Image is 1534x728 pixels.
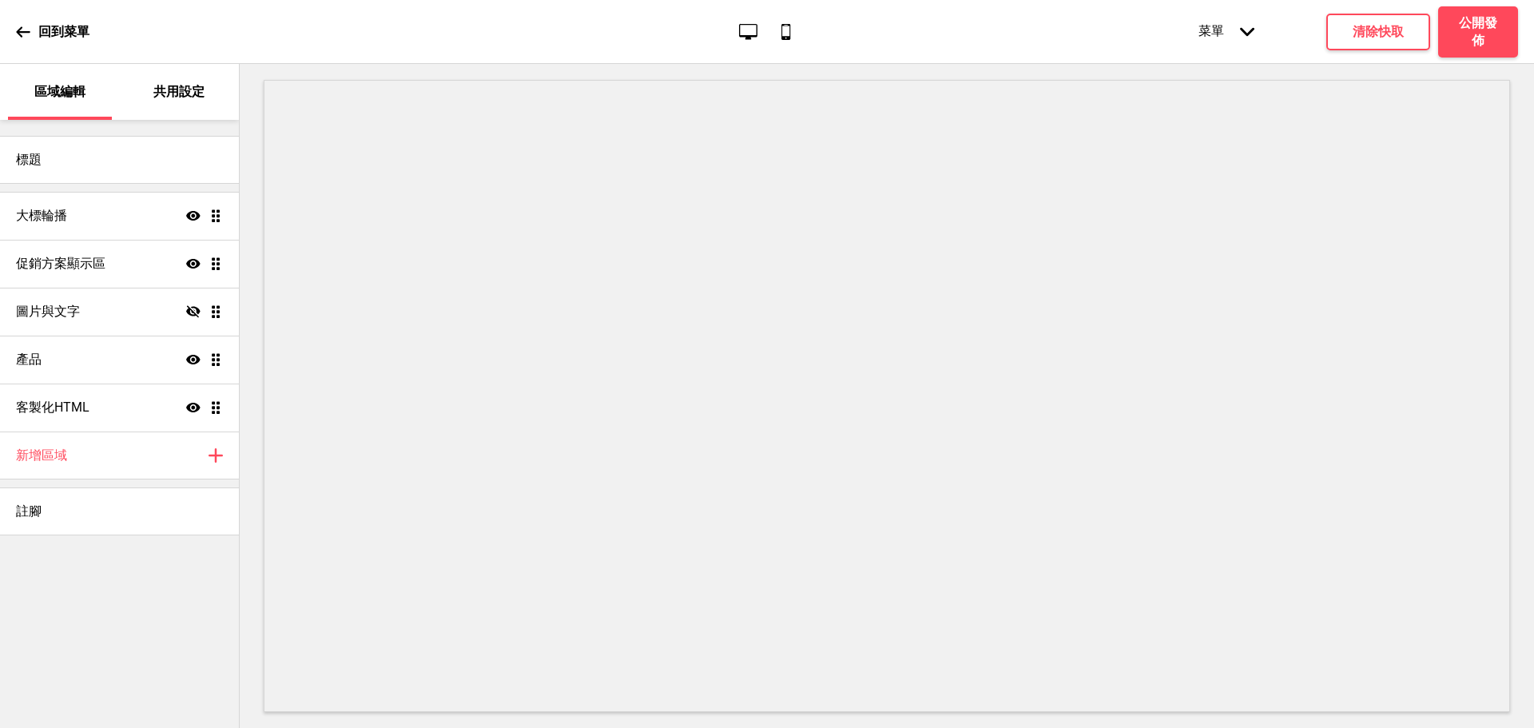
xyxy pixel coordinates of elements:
[1326,14,1430,50] button: 清除快取
[153,83,205,101] p: 共用設定
[16,503,42,520] h4: 註腳
[16,10,89,54] a: 回到菜單
[16,255,105,273] h4: 促銷方案顯示區
[1353,23,1404,41] h4: 清除快取
[16,303,80,320] h4: 圖片與文字
[16,207,67,225] h4: 大標輪播
[16,399,89,416] h4: 客製化HTML
[16,447,67,464] h4: 新增區域
[1438,6,1518,58] button: 公開發佈
[16,151,42,169] h4: 標題
[38,23,89,41] p: 回到菜單
[1182,7,1270,56] div: 菜單
[16,351,42,368] h4: 產品
[34,83,85,101] p: 區域編輯
[1454,14,1502,50] h4: 公開發佈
